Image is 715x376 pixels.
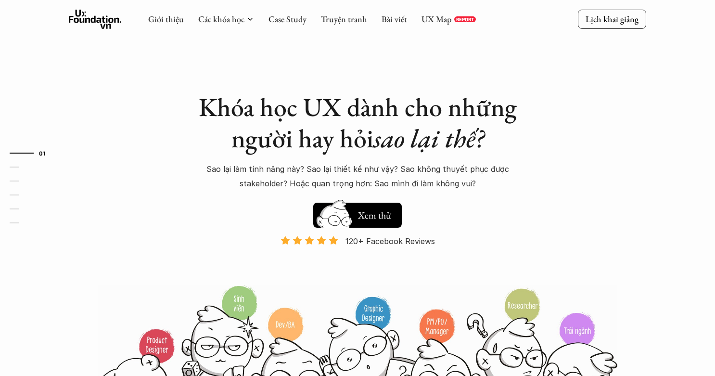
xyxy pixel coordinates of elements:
[198,13,244,25] a: Các khóa học
[456,16,474,22] p: REPORT
[10,147,55,159] a: 01
[421,13,452,25] a: UX Map
[357,208,392,222] h5: Xem thử
[373,121,484,155] em: sao lại thế?
[382,13,407,25] a: Bài viết
[189,91,526,154] h1: Khóa học UX dành cho những người hay hỏi
[39,150,46,156] strong: 01
[586,13,638,25] p: Lịch khai giảng
[148,13,184,25] a: Giới thiệu
[313,198,402,228] a: Xem thử
[268,13,306,25] a: Case Study
[345,234,435,248] p: 120+ Facebook Reviews
[272,235,443,284] a: 120+ Facebook Reviews
[189,162,526,191] p: Sao lại làm tính năng này? Sao lại thiết kế như vậy? Sao không thuyết phục được stakeholder? Hoặc...
[578,10,646,28] a: Lịch khai giảng
[321,13,367,25] a: Truyện tranh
